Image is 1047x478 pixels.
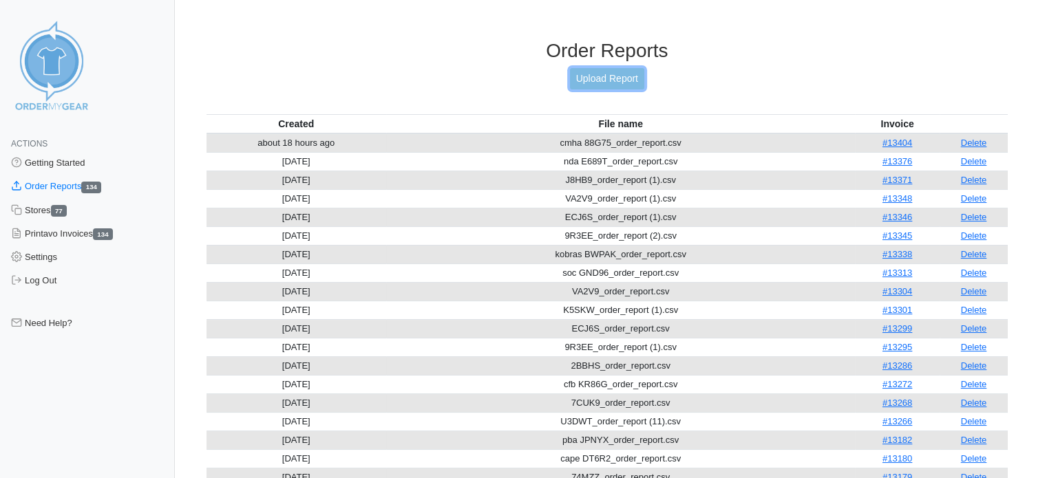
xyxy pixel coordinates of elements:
th: Invoice [855,114,939,133]
span: 77 [51,205,67,217]
td: 9R3EE_order_report (2).csv [386,226,855,245]
td: ECJ6S_order_report (1).csv [386,208,855,226]
a: Delete [961,212,987,222]
td: 2BBHS_order_report.csv [386,356,855,375]
td: cmha 88G75_order_report.csv [386,133,855,153]
a: #13338 [882,249,912,259]
a: Delete [961,360,987,371]
a: #13301 [882,305,912,315]
span: 134 [93,228,113,240]
td: [DATE] [207,338,386,356]
td: nda E689T_order_report.csv [386,152,855,171]
td: [DATE] [207,319,386,338]
td: ECJ6S_order_report.csv [386,319,855,338]
a: Upload Report [570,68,644,89]
a: #13404 [882,138,912,148]
td: K5SKW_order_report (1).csv [386,301,855,319]
td: [DATE] [207,375,386,393]
td: [DATE] [207,431,386,449]
td: VA2V9_order_report.csv [386,282,855,301]
a: Delete [961,268,987,278]
a: #13182 [882,435,912,445]
a: Delete [961,249,987,259]
td: [DATE] [207,189,386,208]
td: about 18 hours ago [207,133,386,153]
a: Delete [961,138,987,148]
td: kobras BWPAK_order_report.csv [386,245,855,263]
a: #13376 [882,156,912,166]
th: Created [207,114,386,133]
td: VA2V9_order_report (1).csv [386,189,855,208]
a: Delete [961,230,987,241]
a: Delete [961,342,987,352]
a: Delete [961,286,987,296]
td: [DATE] [207,208,386,226]
a: Delete [961,435,987,445]
a: Delete [961,193,987,204]
a: Delete [961,453,987,464]
a: Delete [961,323,987,334]
a: #13345 [882,230,912,241]
a: Delete [961,379,987,389]
td: [DATE] [207,245,386,263]
a: Delete [961,398,987,408]
a: #13313 [882,268,912,278]
td: [DATE] [207,171,386,189]
td: J8HB9_order_report (1).csv [386,171,855,189]
td: [DATE] [207,356,386,375]
td: [DATE] [207,412,386,431]
a: #13348 [882,193,912,204]
a: #13286 [882,360,912,371]
td: [DATE] [207,152,386,171]
td: U3DWT_order_report (11).csv [386,412,855,431]
a: Delete [961,156,987,166]
td: [DATE] [207,263,386,282]
a: #13180 [882,453,912,464]
td: [DATE] [207,282,386,301]
td: [DATE] [207,226,386,245]
a: #13268 [882,398,912,408]
a: #13272 [882,379,912,389]
span: 134 [81,182,101,193]
a: #13346 [882,212,912,222]
a: #13304 [882,286,912,296]
a: #13295 [882,342,912,352]
td: cape DT6R2_order_report.csv [386,449,855,468]
span: Actions [11,139,47,149]
h3: Order Reports [207,39,1008,63]
a: Delete [961,305,987,315]
a: #13299 [882,323,912,334]
td: [DATE] [207,301,386,319]
td: soc GND96_order_report.csv [386,263,855,282]
td: 7CUK9_order_report.csv [386,393,855,412]
td: [DATE] [207,393,386,412]
a: #13266 [882,416,912,426]
a: #13371 [882,175,912,185]
th: File name [386,114,855,133]
td: cfb KR86G_order_report.csv [386,375,855,393]
a: Delete [961,175,987,185]
td: [DATE] [207,449,386,468]
td: 9R3EE_order_report (1).csv [386,338,855,356]
td: pba JPNYX_order_report.csv [386,431,855,449]
a: Delete [961,416,987,426]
